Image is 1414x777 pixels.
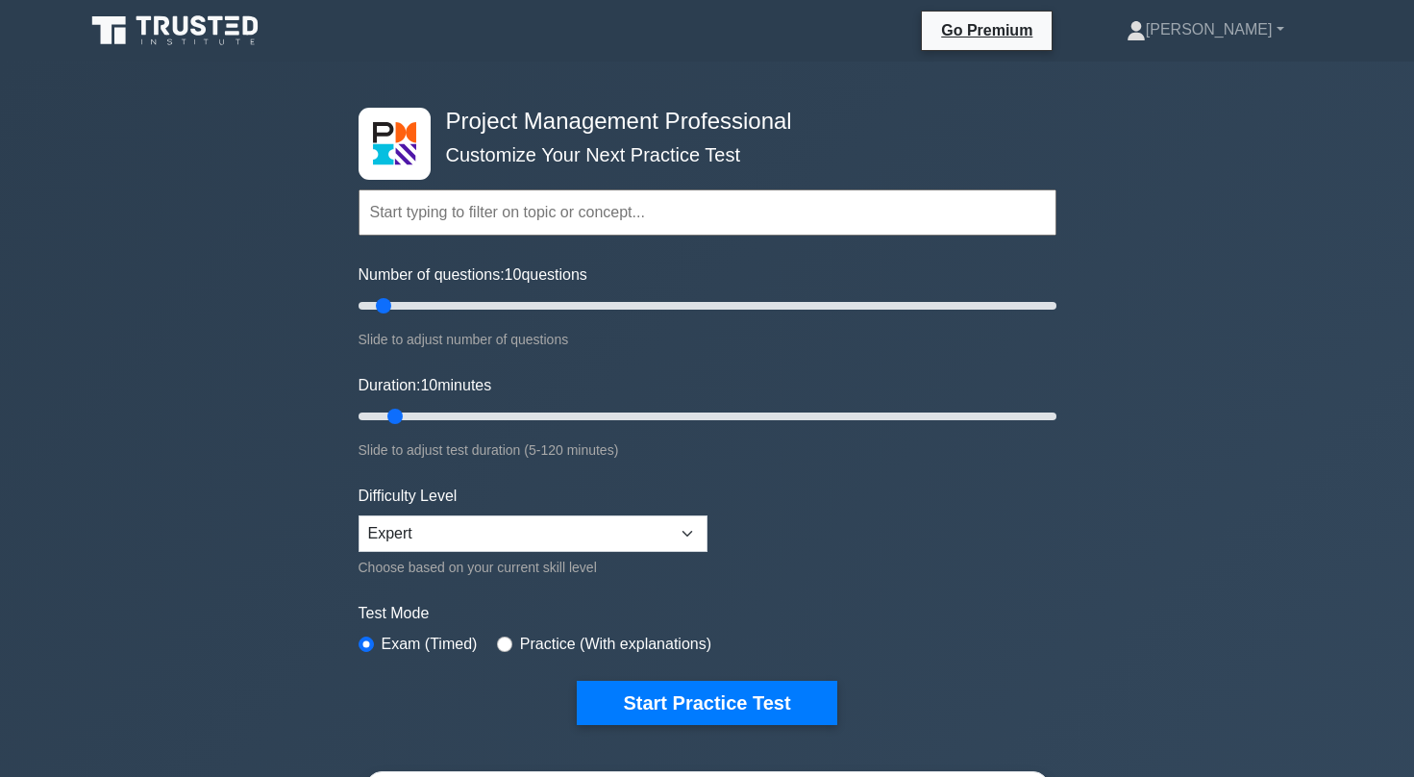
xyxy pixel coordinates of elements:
[505,266,522,283] span: 10
[359,263,587,287] label: Number of questions: questions
[359,439,1056,462] div: Slide to adjust test duration (5-120 minutes)
[520,633,711,656] label: Practice (With explanations)
[1080,11,1330,49] a: [PERSON_NAME]
[359,189,1056,236] input: Start typing to filter on topic or concept...
[438,108,962,136] h4: Project Management Professional
[359,328,1056,351] div: Slide to adjust number of questions
[359,374,492,397] label: Duration: minutes
[359,556,707,579] div: Choose based on your current skill level
[359,602,1056,625] label: Test Mode
[382,633,478,656] label: Exam (Timed)
[930,18,1044,42] a: Go Premium
[420,377,437,393] span: 10
[359,485,458,508] label: Difficulty Level
[577,681,836,725] button: Start Practice Test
